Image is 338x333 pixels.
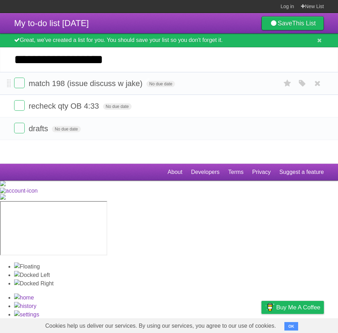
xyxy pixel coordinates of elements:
a: Terms [228,165,244,179]
img: Floating [14,262,40,271]
b: This List [292,20,316,27]
button: OK [284,322,298,331]
span: recheck qty OB 4:33 [29,102,101,110]
span: Cookies help us deliver our services. By using our services, you agree to our use of cookies. [38,319,283,333]
a: Developers [191,165,219,179]
a: Suggest a feature [279,165,324,179]
span: No due date [52,126,80,132]
a: Privacy [252,165,271,179]
span: No due date [103,103,132,110]
a: Buy me a coffee [261,301,324,314]
img: History [14,302,36,310]
span: match 198 (issue discuss w jake) [29,79,144,88]
img: Docked Left [14,271,50,279]
label: Done [14,78,25,88]
label: Star task [281,78,294,89]
label: Done [14,123,25,133]
span: My to-do list [DATE] [14,18,89,28]
span: No due date [146,81,175,87]
a: About [168,165,182,179]
span: Buy me a coffee [276,301,320,314]
img: Settings [14,310,39,319]
label: Done [14,100,25,111]
span: drafts [29,124,50,133]
img: Docked Right [14,279,54,288]
img: Home [14,293,34,302]
img: Buy me a coffee [265,301,274,313]
a: SaveThis List [261,16,324,30]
